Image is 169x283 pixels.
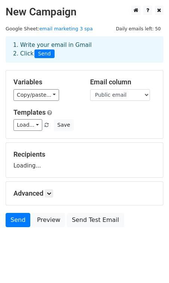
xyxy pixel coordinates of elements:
a: Send Test Email [67,213,124,227]
h5: Email column [90,78,156,86]
a: Copy/paste... [13,89,59,101]
button: Save [54,119,73,131]
span: Send [34,49,55,58]
h2: New Campaign [6,6,163,18]
a: Templates [13,108,46,116]
a: Load... [13,119,42,131]
span: Daily emails left: 50 [113,25,163,33]
h5: Advanced [13,189,156,198]
a: Daily emails left: 50 [113,26,163,31]
a: email marketing 3 spa [39,26,93,31]
small: Google Sheet: [6,26,93,31]
a: Preview [32,213,65,227]
div: Loading... [13,150,156,170]
h5: Variables [13,78,79,86]
a: Send [6,213,30,227]
h5: Recipients [13,150,156,159]
div: 1. Write your email in Gmail 2. Click [7,41,162,58]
